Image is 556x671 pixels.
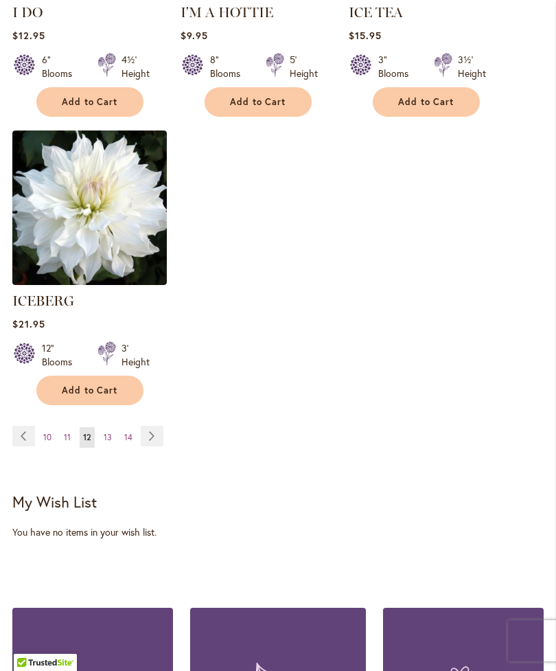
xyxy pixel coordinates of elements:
[62,385,118,396] span: Add to Cart
[43,432,51,442] span: 10
[121,427,136,448] a: 14
[121,341,150,369] div: 3' Height
[36,376,143,405] button: Add to Cart
[104,432,112,442] span: 13
[42,53,81,80] div: 6" Blooms
[349,29,382,42] span: $15.95
[398,96,454,108] span: Add to Cart
[36,87,143,117] button: Add to Cart
[12,492,97,512] strong: My Wish List
[83,432,91,442] span: 12
[42,341,81,369] div: 12" Blooms
[12,293,74,309] a: ICEBERG
[12,317,45,330] span: $21.95
[10,622,49,661] iframe: Launch Accessibility Center
[349,4,403,21] a: ICE TEA
[210,53,249,80] div: 8" Blooms
[205,87,312,117] button: Add to Cart
[60,427,74,448] a: 11
[121,53,150,80] div: 4½' Height
[12,130,167,285] img: ICEBERG
[12,4,43,21] a: I DO
[12,275,167,288] a: ICEBERG
[181,29,208,42] span: $9.95
[378,53,417,80] div: 3" Blooms
[100,427,115,448] a: 13
[12,525,544,539] div: You have no items in your wish list.
[373,87,480,117] button: Add to Cart
[458,53,486,80] div: 3½' Height
[64,432,71,442] span: 11
[290,53,318,80] div: 5' Height
[40,427,55,448] a: 10
[62,96,118,108] span: Add to Cart
[230,96,286,108] span: Add to Cart
[124,432,132,442] span: 14
[12,29,45,42] span: $12.95
[181,4,273,21] a: I'M A HOTTIE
